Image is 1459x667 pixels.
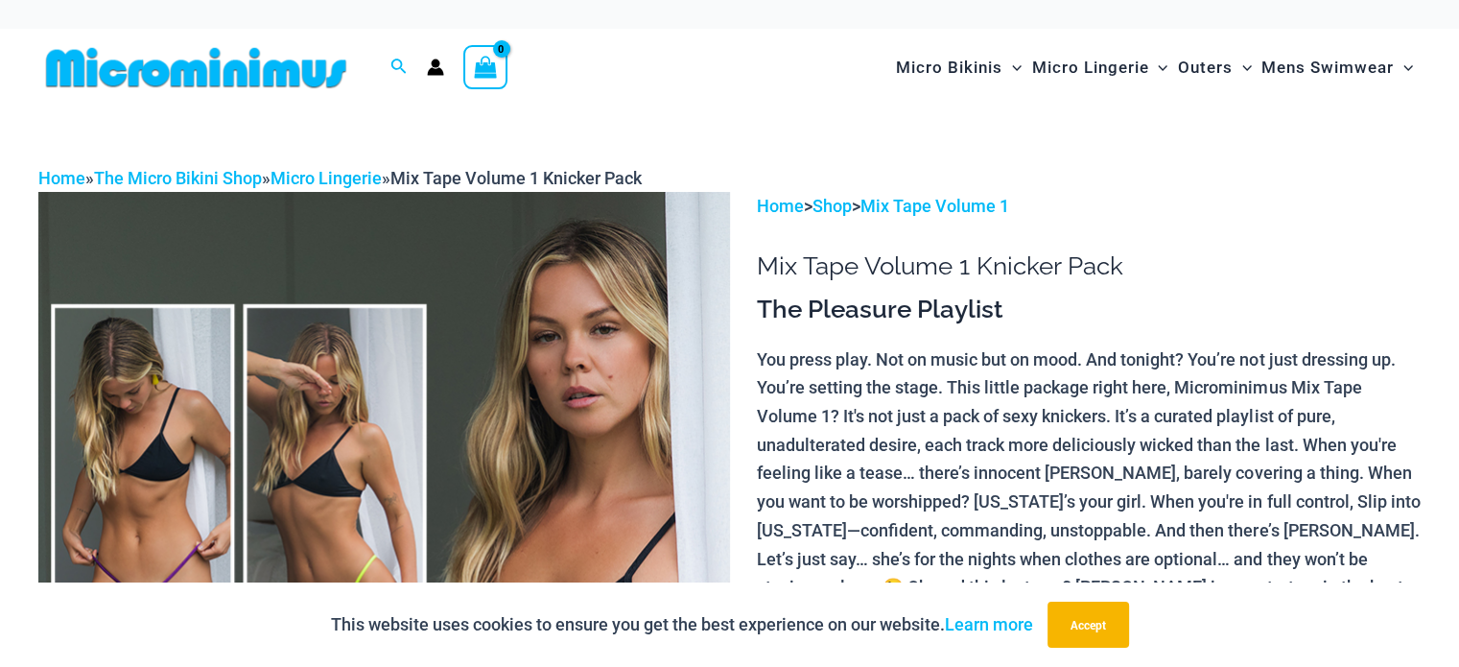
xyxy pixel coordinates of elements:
h3: The Pleasure Playlist [757,294,1421,326]
a: Mens SwimwearMenu ToggleMenu Toggle [1257,38,1418,97]
a: Micro LingerieMenu ToggleMenu Toggle [1026,38,1172,97]
p: This website uses cookies to ensure you get the best experience on our website. [331,610,1033,639]
span: Menu Toggle [1233,43,1252,92]
span: Micro Lingerie [1031,43,1148,92]
a: Micro BikinisMenu ToggleMenu Toggle [891,38,1026,97]
h1: Mix Tape Volume 1 Knicker Pack [757,251,1421,281]
a: Mix Tape Volume 1 [860,196,1009,216]
p: You press play. Not on music but on mood. And tonight? You’re not just dressing up. You’re settin... [757,345,1421,659]
a: Account icon link [427,59,444,76]
p: > > [757,192,1421,221]
span: Mix Tape Volume 1 Knicker Pack [390,168,642,188]
span: Menu Toggle [1148,43,1167,92]
nav: Site Navigation [888,36,1421,100]
a: Micro Lingerie [271,168,382,188]
a: View Shopping Cart, empty [463,45,507,89]
img: MM SHOP LOGO FLAT [38,46,354,89]
span: Micro Bikinis [896,43,1002,92]
a: Home [38,168,85,188]
span: Menu Toggle [1394,43,1413,92]
button: Accept [1047,602,1129,648]
span: Menu Toggle [1002,43,1022,92]
a: Shop [812,196,852,216]
a: Learn more [945,614,1033,634]
a: OutersMenu ToggleMenu Toggle [1173,38,1257,97]
span: Outers [1178,43,1233,92]
a: Search icon link [390,56,408,80]
span: Mens Swimwear [1261,43,1394,92]
span: » » » [38,168,642,188]
a: The Micro Bikini Shop [94,168,262,188]
a: Home [757,196,804,216]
